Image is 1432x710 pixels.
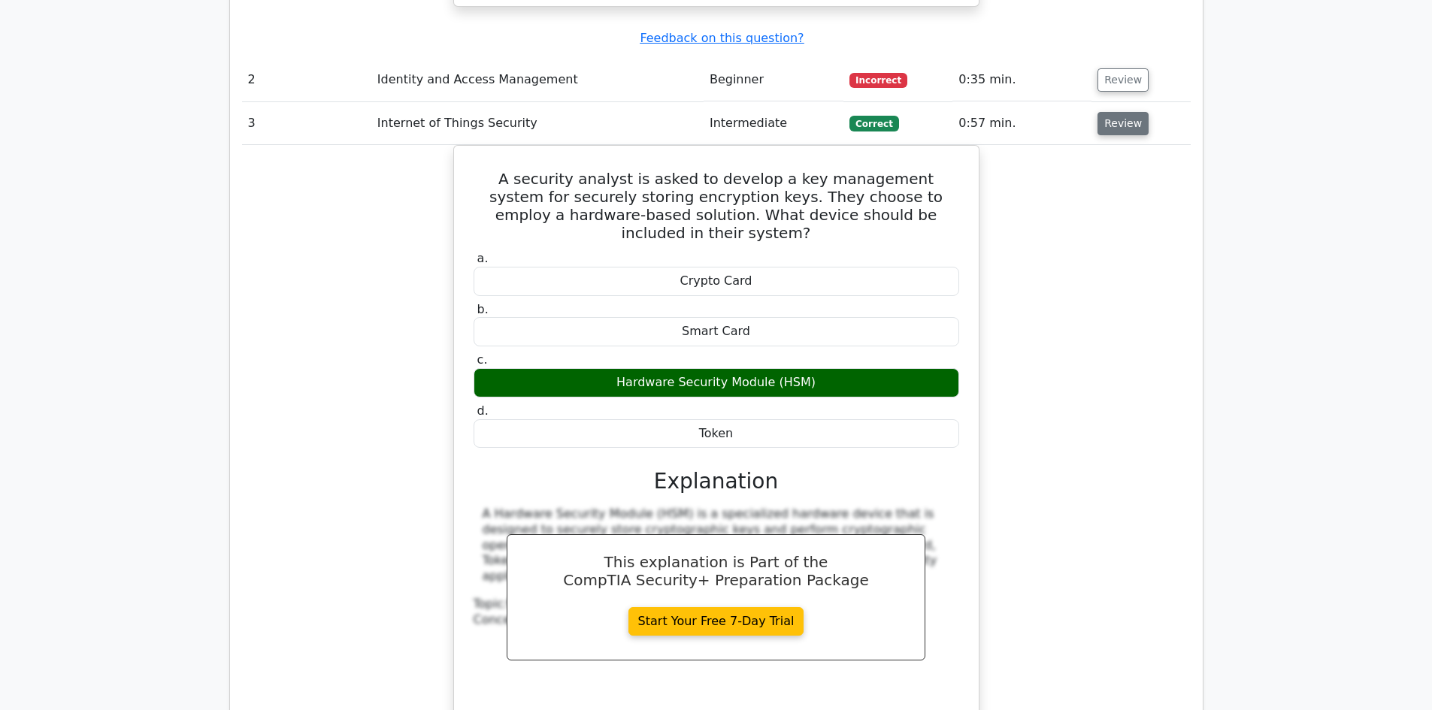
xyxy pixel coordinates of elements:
[472,170,961,242] h5: A security analyst is asked to develop a key management system for securely storing encryption ke...
[474,419,959,449] div: Token
[474,317,959,346] div: Smart Card
[1097,68,1149,92] button: Review
[477,403,489,418] span: d.
[242,59,371,101] td: 2
[242,102,371,145] td: 3
[849,116,898,131] span: Correct
[371,59,704,101] td: Identity and Access Management
[483,469,950,494] h3: Explanation
[628,607,804,636] a: Start Your Free 7-Day Trial
[640,31,804,45] a: Feedback on this question?
[477,352,488,367] span: c.
[474,368,959,397] div: Hardware Security Module (HSM)
[477,251,489,265] span: a.
[474,597,959,612] div: Topic:
[952,59,1091,101] td: 0:35 min.
[483,506,950,585] div: A Hardware Security Module (HSM) is a specialized hardware device that is designed to securely st...
[371,102,704,145] td: Internet of Things Security
[477,302,489,316] span: b.
[704,59,843,101] td: Beginner
[1097,112,1149,135] button: Review
[704,102,843,145] td: Intermediate
[849,73,907,88] span: Incorrect
[474,612,959,628] div: Concept:
[952,102,1091,145] td: 0:57 min.
[474,267,959,296] div: Crypto Card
